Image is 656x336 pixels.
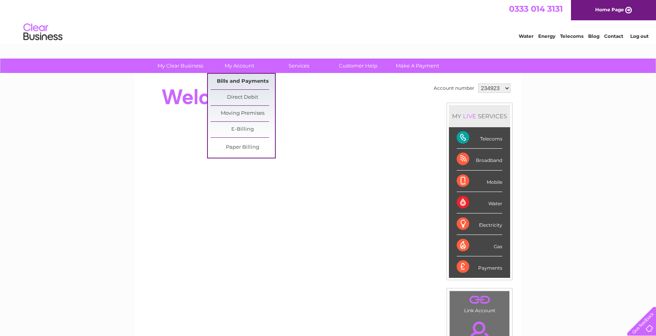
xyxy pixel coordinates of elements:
[457,149,502,170] div: Broadband
[461,112,478,120] div: LIVE
[604,33,623,39] a: Contact
[560,33,583,39] a: Telecoms
[23,20,63,44] img: logo.png
[588,33,599,39] a: Blog
[630,33,649,39] a: Log out
[457,235,502,256] div: Gas
[432,82,476,95] td: Account number
[457,256,502,277] div: Payments
[449,105,510,127] div: MY SERVICES
[538,33,555,39] a: Energy
[457,171,502,192] div: Mobile
[457,213,502,235] div: Electricity
[326,59,390,73] a: Customer Help
[267,59,331,73] a: Services
[148,59,213,73] a: My Clear Business
[211,140,275,155] a: Paper Billing
[385,59,450,73] a: Make A Payment
[211,90,275,105] a: Direct Debit
[519,33,534,39] a: Water
[211,106,275,121] a: Moving Premises
[452,293,507,307] a: .
[457,192,502,213] div: Water
[144,4,513,38] div: Clear Business is a trading name of Verastar Limited (registered in [GEOGRAPHIC_DATA] No. 3667643...
[211,122,275,137] a: E-Billing
[509,4,563,14] a: 0333 014 3131
[457,127,502,149] div: Telecoms
[207,59,272,73] a: My Account
[211,74,275,89] a: Bills and Payments
[449,291,510,315] td: Link Account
